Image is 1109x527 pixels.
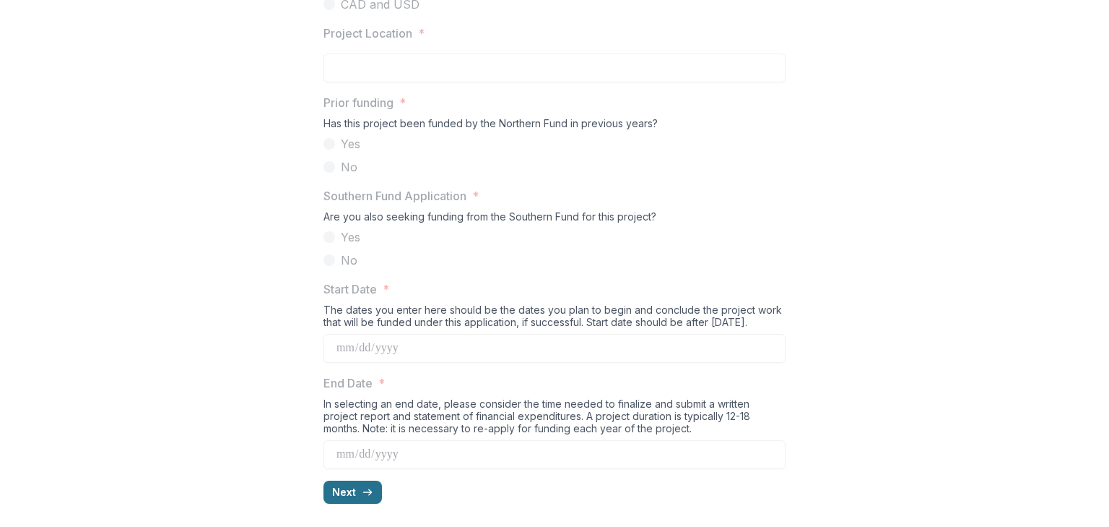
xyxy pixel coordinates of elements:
button: Next [323,481,382,504]
p: End Date [323,374,373,392]
p: Start Date [323,280,377,298]
div: In selecting an end date, please consider the time needed to finalize and submit a written projec... [323,398,786,440]
div: The dates you enter here should be the dates you plan to begin and conclude the project work that... [323,304,786,334]
span: No [341,158,357,176]
p: Project Location [323,25,412,42]
span: Yes [341,135,360,153]
p: Southern Fund Application [323,187,466,205]
p: Prior funding [323,94,393,111]
span: Yes [341,228,360,246]
div: Are you also seeking funding from the Southern Fund for this project? [323,210,786,228]
span: No [341,252,357,269]
div: Has this project been funded by the Northern Fund in previous years? [323,117,786,135]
